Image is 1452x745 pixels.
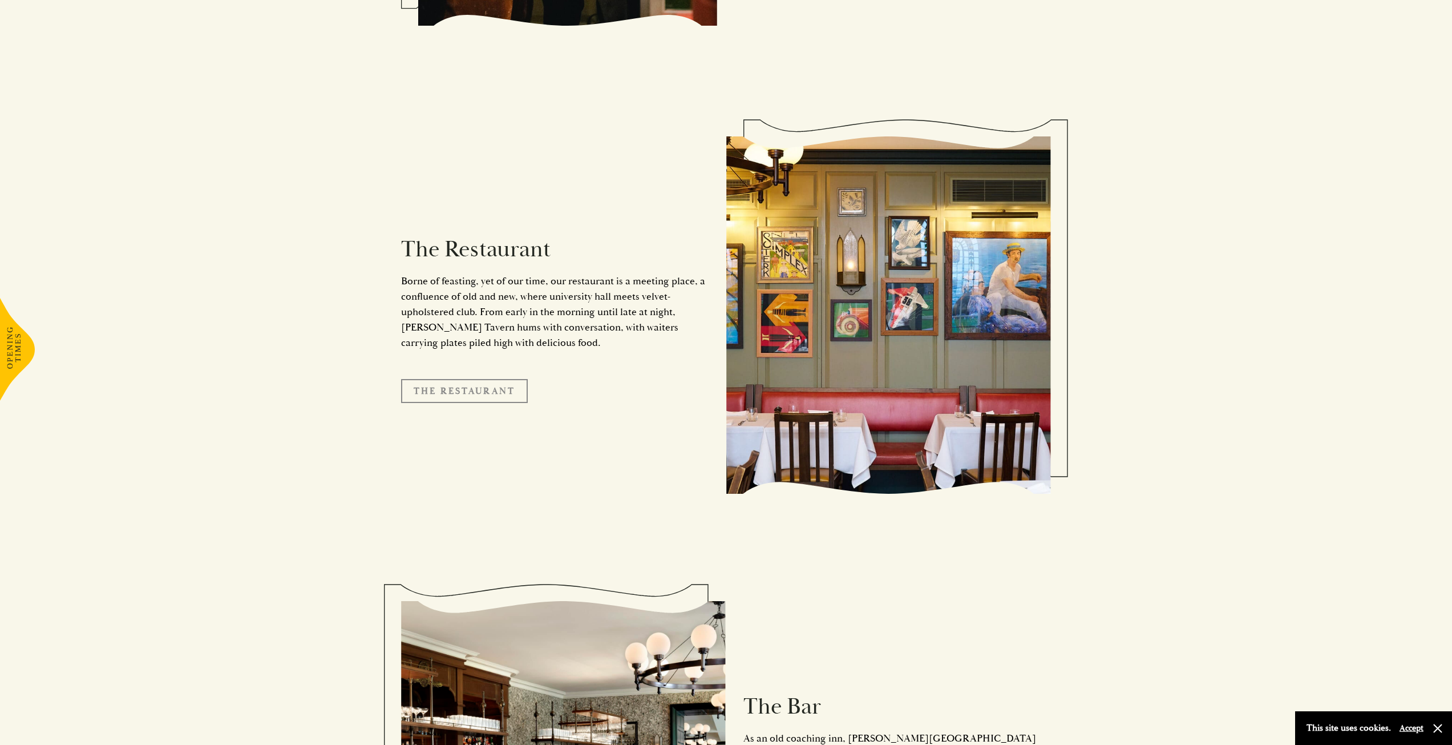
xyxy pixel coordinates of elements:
[1432,723,1443,734] button: Close and accept
[1400,723,1423,734] button: Accept
[1307,720,1391,736] p: This site uses cookies.
[743,693,1051,720] h2: The Bar
[401,273,709,351] p: Borne of feasting, yet of our time, our restaurant is a meeting place, a confluence of old and ne...
[401,379,528,403] a: The Restaurant
[401,236,709,263] h2: The Restaurant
